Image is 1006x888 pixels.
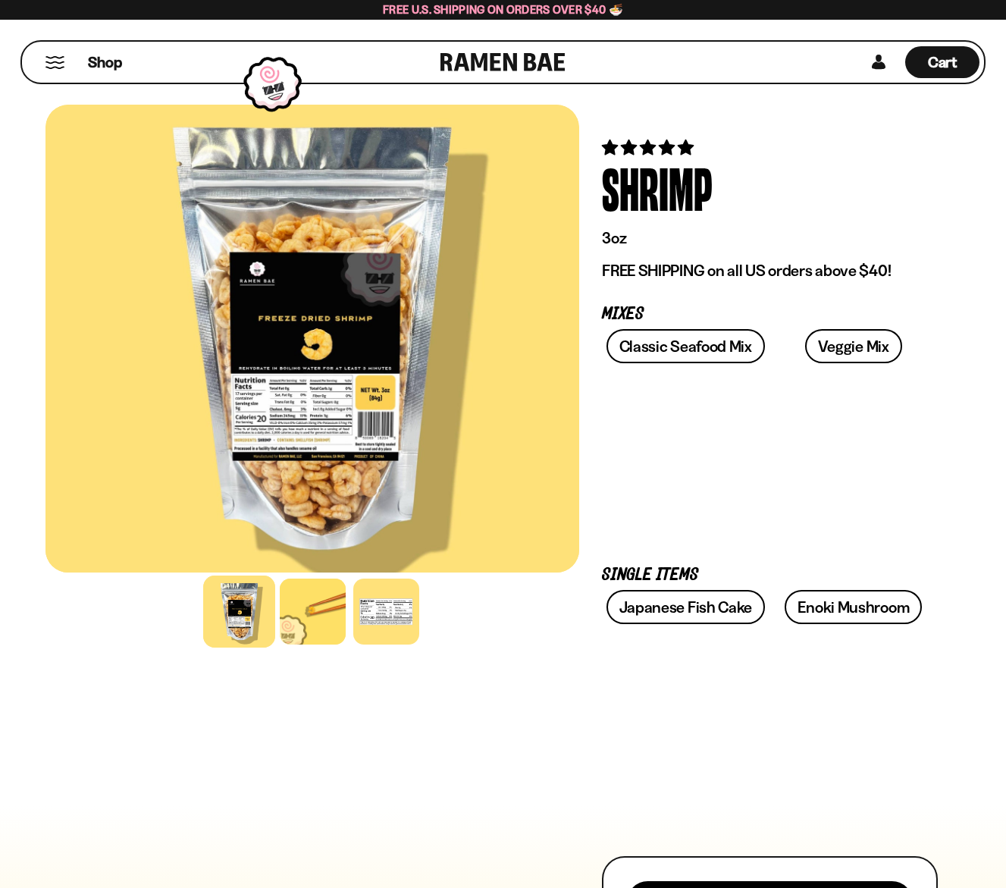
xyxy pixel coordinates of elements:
[928,53,957,71] span: Cart
[602,228,938,248] p: 3oz
[383,2,623,17] span: Free U.S. Shipping on Orders over $40 🍜
[805,329,902,363] a: Veggie Mix
[785,590,922,624] a: Enoki Mushroom
[88,52,122,73] span: Shop
[602,138,697,157] span: 4.90 stars
[606,329,765,363] a: Classic Seafood Mix
[602,158,713,215] div: Shrimp
[602,261,938,281] p: FREE SHIPPING on all US orders above $40!
[602,568,938,582] p: Single Items
[602,307,938,322] p: Mixes
[45,56,65,69] button: Mobile Menu Trigger
[606,590,766,624] a: Japanese Fish Cake
[905,42,979,83] a: Cart
[88,46,122,78] a: Shop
